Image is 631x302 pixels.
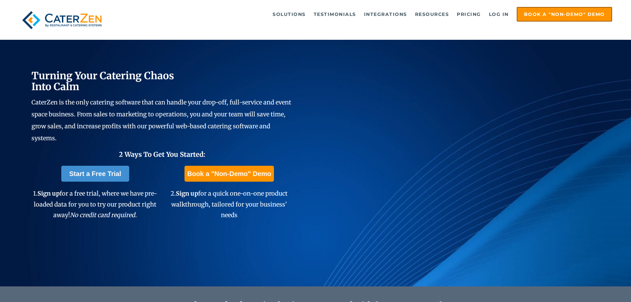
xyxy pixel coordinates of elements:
a: Testimonials [310,8,359,21]
iframe: Help widget launcher [572,276,624,295]
a: Start a Free Trial [61,166,129,182]
span: 1. for a free trial, where we have pre-loaded data for you to try our product right away! [33,190,157,219]
a: Integrations [361,8,410,21]
a: Book a "Non-Demo" Demo [517,7,612,22]
img: caterzen [19,7,105,33]
a: Solutions [269,8,309,21]
span: 2 Ways To Get You Started: [119,150,205,158]
em: No credit card required. [70,211,137,219]
span: Sign up [176,190,198,197]
span: Turning Your Catering Chaos Into Calm [31,69,174,93]
div: Navigation Menu [120,7,612,22]
span: Sign up [37,190,60,197]
a: Resources [412,8,452,21]
a: Book a "Non-Demo" Demo [184,166,274,182]
a: Pricing [453,8,484,21]
span: 2. for a quick one-on-one product walkthrough, tailored for your business' needs [171,190,288,219]
a: Log in [486,8,512,21]
span: CaterZen is the only catering software that can handle your drop-off, full-service and event spac... [31,98,291,142]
